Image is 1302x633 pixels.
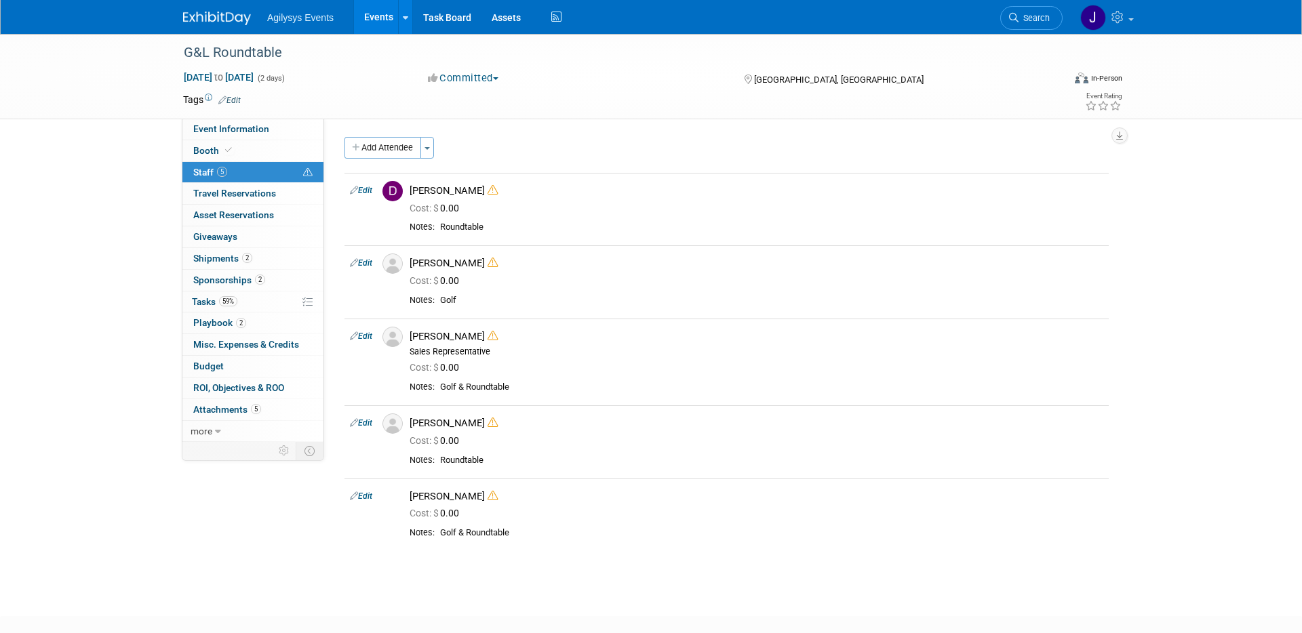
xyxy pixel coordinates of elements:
img: Justin Oram [1080,5,1106,30]
span: to [212,72,225,83]
div: Golf & Roundtable [440,382,1103,393]
i: Double-book Warning! [488,185,498,195]
span: Cost: $ [410,275,440,286]
a: Attachments5 [182,399,323,420]
span: Cost: $ [410,362,440,373]
span: more [191,426,212,436]
div: Notes: [410,455,435,466]
div: Notes: [410,382,435,392]
img: Format-Inperson.png [1075,73,1088,83]
span: Search [1019,13,1050,23]
div: [PERSON_NAME] [410,184,1103,197]
span: Asset Reservations [193,209,274,220]
img: Associate-Profile-5.png [382,327,403,347]
div: [PERSON_NAME] [410,417,1103,430]
div: [PERSON_NAME] [410,257,1103,270]
span: Staff [193,167,227,178]
button: Add Attendee [344,137,421,159]
i: Booth reservation complete [225,146,232,154]
span: Cost: $ [410,203,440,213]
span: Shipments [193,253,252,264]
span: Booth [193,145,235,156]
span: 2 [236,318,246,328]
span: Tasks [192,296,237,307]
span: Misc. Expenses & Credits [193,339,299,350]
a: Edit [218,96,241,105]
a: Shipments2 [182,248,323,269]
a: Asset Reservations [182,205,323,226]
span: 0.00 [410,508,465,518]
a: Sponsorships2 [182,270,323,291]
div: Event Rating [1085,93,1122,100]
span: [DATE] [DATE] [183,71,254,83]
span: 0.00 [410,203,465,213]
span: Cost: $ [410,508,440,518]
div: Roundtable [440,455,1103,466]
img: Associate-Profile-5.png [382,413,403,434]
div: Sales Representative [410,346,1103,357]
i: Double-book Warning! [488,258,498,268]
span: Potential Scheduling Conflict -- at least one attendee is tagged in another overlapping event. [303,167,313,179]
span: 0.00 [410,275,465,286]
a: Booth [182,140,323,161]
td: Toggle Event Tabs [296,442,324,460]
img: ExhibitDay [183,12,251,25]
div: Notes: [410,295,435,306]
a: Event Information [182,119,323,140]
a: Edit [350,258,372,268]
div: [PERSON_NAME] [410,490,1103,503]
div: Roundtable [440,222,1103,233]
a: Edit [350,491,372,501]
span: Sponsorships [193,274,265,285]
span: ROI, Objectives & ROO [193,382,284,393]
span: 5 [251,404,261,414]
a: Edit [350,418,372,428]
a: Search [1000,6,1063,30]
span: Giveaways [193,231,237,242]
span: Cost: $ [410,435,440,446]
a: Travel Reservations [182,183,323,204]
a: Budget [182,356,323,377]
span: Event Information [193,123,269,134]
a: Edit [350,186,372,195]
button: Committed [423,71,504,85]
span: Budget [193,361,224,371]
i: Double-book Warning! [488,331,498,341]
div: Notes: [410,222,435,232]
a: Playbook2 [182,312,323,333]
div: Notes: [410,527,435,538]
span: 2 [255,274,265,285]
a: Giveaways [182,226,323,247]
span: Attachments [193,404,261,415]
i: Double-book Warning! [488,491,498,501]
span: Playbook [193,317,246,328]
td: Personalize Event Tab Strip [273,442,296,460]
div: In-Person [1090,73,1122,83]
td: Tags [183,93,241,106]
img: D.jpg [382,181,403,201]
img: Associate-Profile-5.png [382,253,403,274]
div: Golf [440,295,1103,306]
a: ROI, Objectives & ROO [182,377,323,399]
div: Event Format [983,70,1122,91]
div: [PERSON_NAME] [410,330,1103,343]
a: more [182,421,323,442]
span: 0.00 [410,362,465,373]
span: 5 [217,167,227,177]
span: 0.00 [410,435,465,446]
span: 59% [219,296,237,306]
div: G&L Roundtable [179,41,1042,65]
span: Travel Reservations [193,188,276,199]
a: Staff5 [182,162,323,183]
div: Golf & Roundtable [440,527,1103,539]
span: 2 [242,253,252,263]
span: [GEOGRAPHIC_DATA], [GEOGRAPHIC_DATA] [754,75,924,85]
span: Agilysys Events [267,12,334,23]
a: Misc. Expenses & Credits [182,334,323,355]
a: Edit [350,331,372,341]
span: (2 days) [256,74,285,83]
a: Tasks59% [182,291,323,312]
i: Double-book Warning! [488,417,498,428]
